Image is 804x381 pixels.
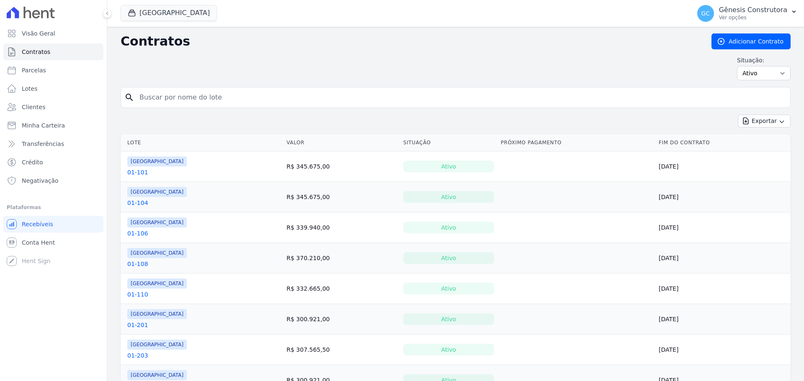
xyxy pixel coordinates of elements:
button: Exportar [738,115,791,128]
a: 01-101 [127,168,148,176]
a: 01-108 [127,260,148,268]
a: 01-201 [127,321,148,329]
span: [GEOGRAPHIC_DATA] [127,187,187,197]
span: Conta Hent [22,238,55,247]
a: Negativação [3,172,103,189]
span: Recebíveis [22,220,53,228]
p: Gênesis Construtora [719,6,787,14]
td: [DATE] [655,151,791,182]
a: Lotes [3,80,103,97]
a: Clientes [3,99,103,115]
div: Ativo [403,222,494,233]
div: Ativo [403,283,494,294]
a: Conta Hent [3,234,103,251]
label: Situação: [737,56,791,64]
td: [DATE] [655,335,791,365]
a: Visão Geral [3,25,103,42]
td: [DATE] [655,274,791,304]
i: search [124,92,134,102]
div: Ativo [403,344,494,355]
a: Transferências [3,136,103,152]
p: Ver opções [719,14,787,21]
div: Ativo [403,252,494,264]
div: Ativo [403,161,494,172]
a: 01-110 [127,290,148,299]
td: R$ 300.921,00 [283,304,400,335]
a: Parcelas [3,62,103,79]
td: [DATE] [655,182,791,212]
td: [DATE] [655,304,791,335]
span: [GEOGRAPHIC_DATA] [127,156,187,166]
th: Situação [400,134,497,151]
a: 01-203 [127,351,148,360]
div: Plataformas [7,202,100,212]
span: Visão Geral [22,29,55,38]
a: 01-104 [127,199,148,207]
span: Transferências [22,140,64,148]
div: Ativo [403,191,494,203]
button: [GEOGRAPHIC_DATA] [121,5,217,21]
span: [GEOGRAPHIC_DATA] [127,279,187,289]
div: Ativo [403,313,494,325]
td: R$ 339.940,00 [283,212,400,243]
span: [GEOGRAPHIC_DATA] [127,340,187,350]
button: GC Gênesis Construtora Ver opções [691,2,804,25]
td: R$ 370.210,00 [283,243,400,274]
td: [DATE] [655,212,791,243]
td: R$ 307.565,50 [283,335,400,365]
span: Crédito [22,158,43,166]
span: [GEOGRAPHIC_DATA] [127,309,187,319]
span: Contratos [22,48,50,56]
td: R$ 345.675,00 [283,182,400,212]
span: [GEOGRAPHIC_DATA] [127,217,187,228]
span: GC [701,10,710,16]
span: [GEOGRAPHIC_DATA] [127,248,187,258]
span: Negativação [22,176,59,185]
a: Contratos [3,43,103,60]
td: R$ 345.675,00 [283,151,400,182]
a: Recebíveis [3,216,103,233]
th: Próximo Pagamento [497,134,655,151]
td: R$ 332.665,00 [283,274,400,304]
h2: Contratos [121,34,698,49]
th: Fim do Contrato [655,134,791,151]
th: Valor [283,134,400,151]
input: Buscar por nome do lote [134,89,787,106]
a: Adicionar Contrato [711,33,791,49]
a: Crédito [3,154,103,171]
span: Minha Carteira [22,121,65,130]
a: 01-106 [127,229,148,238]
span: [GEOGRAPHIC_DATA] [127,370,187,380]
td: [DATE] [655,243,791,274]
span: Parcelas [22,66,46,74]
span: Lotes [22,84,38,93]
span: Clientes [22,103,45,111]
a: Minha Carteira [3,117,103,134]
th: Lote [121,134,283,151]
